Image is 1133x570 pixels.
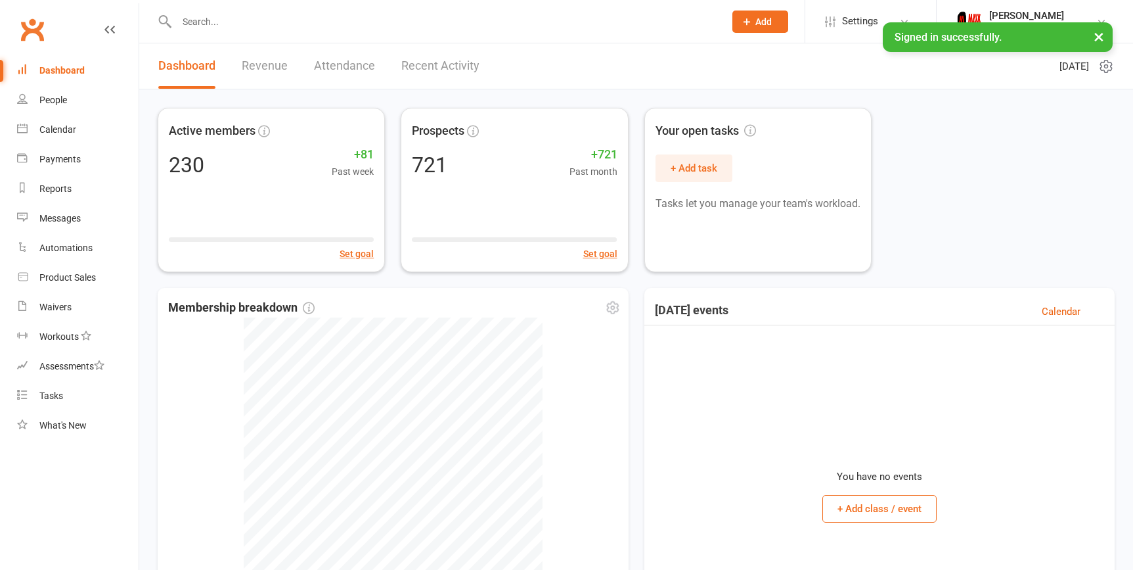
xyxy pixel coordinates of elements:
div: [PERSON_NAME] [989,10,1064,22]
button: + Add class / event [822,495,937,523]
a: Recent Activity [401,43,479,89]
div: Product Sales [39,272,96,283]
div: What's New [39,420,87,431]
img: thumb_image1759205071.png [956,9,983,35]
a: Calendar [17,115,139,145]
a: Product Sales [17,263,139,293]
a: Clubworx [16,13,49,46]
div: 230 [169,154,204,176]
a: Workouts [17,322,139,352]
div: Workouts [39,331,79,342]
div: Tasks [39,391,63,401]
a: Reports [17,174,139,204]
div: 721 [412,154,447,176]
button: × [1087,22,1111,51]
span: +81 [332,145,374,164]
a: People [17,85,139,115]
div: Payments [39,154,81,164]
span: +721 [569,145,617,164]
button: Add [732,11,788,33]
span: Membership breakdown [168,298,315,318]
div: Dashboard [39,65,85,76]
a: Calendar [1042,304,1080,320]
div: Assessments [39,361,104,371]
span: [DATE] [1059,59,1089,74]
div: People [39,95,67,105]
span: Settings [842,7,878,36]
a: Assessments [17,352,139,381]
div: Automations [39,243,93,253]
div: Calendar [39,124,76,135]
button: Set goal [340,247,374,261]
a: Tasks [17,381,139,411]
span: Add [755,16,772,27]
p: You have no events [837,469,922,485]
div: Maax Fitness [989,22,1064,34]
span: Past month [569,164,617,179]
button: + Add task [655,154,732,182]
span: Prospects [412,122,464,141]
span: Your open tasks [655,122,756,141]
h3: [DATE] events [655,304,728,320]
div: Messages [39,213,81,224]
div: Waivers [39,302,72,312]
a: Dashboard [17,56,139,85]
a: Payments [17,145,139,174]
span: Signed in successfully. [895,31,1002,43]
a: Waivers [17,293,139,322]
a: Revenue [242,43,288,89]
a: Messages [17,204,139,233]
a: What's New [17,411,139,440]
span: Active members [169,122,255,141]
p: Tasks let you manage your team's workload. [655,195,860,212]
a: Automations [17,233,139,263]
input: Search... [173,12,715,31]
a: Dashboard [158,43,215,89]
div: Reports [39,183,72,194]
span: Past week [332,164,374,179]
a: Attendance [314,43,375,89]
button: Set goal [583,247,617,261]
